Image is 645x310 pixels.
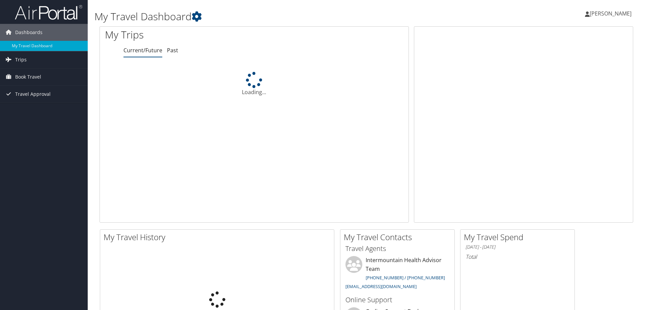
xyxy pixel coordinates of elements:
a: [PHONE_NUMBER] / [PHONE_NUMBER] [366,275,445,281]
span: Travel Approval [15,86,51,103]
a: [PERSON_NAME] [585,3,638,24]
h3: Online Support [345,295,449,305]
a: Past [167,47,178,54]
div: Loading... [100,72,409,96]
h2: My Travel History [104,231,334,243]
h6: [DATE] - [DATE] [466,244,569,250]
h1: My Trips [105,28,275,42]
h6: Total [466,253,569,260]
img: airportal-logo.png [15,4,82,20]
a: Current/Future [123,47,162,54]
span: Trips [15,51,27,68]
h2: My Travel Spend [464,231,574,243]
span: Book Travel [15,68,41,85]
h3: Travel Agents [345,244,449,253]
li: Intermountain Health Advisor Team [342,256,453,292]
h1: My Travel Dashboard [94,9,457,24]
a: [EMAIL_ADDRESS][DOMAIN_NAME] [345,283,417,289]
span: [PERSON_NAME] [590,10,632,17]
h2: My Travel Contacts [344,231,454,243]
span: Dashboards [15,24,43,41]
